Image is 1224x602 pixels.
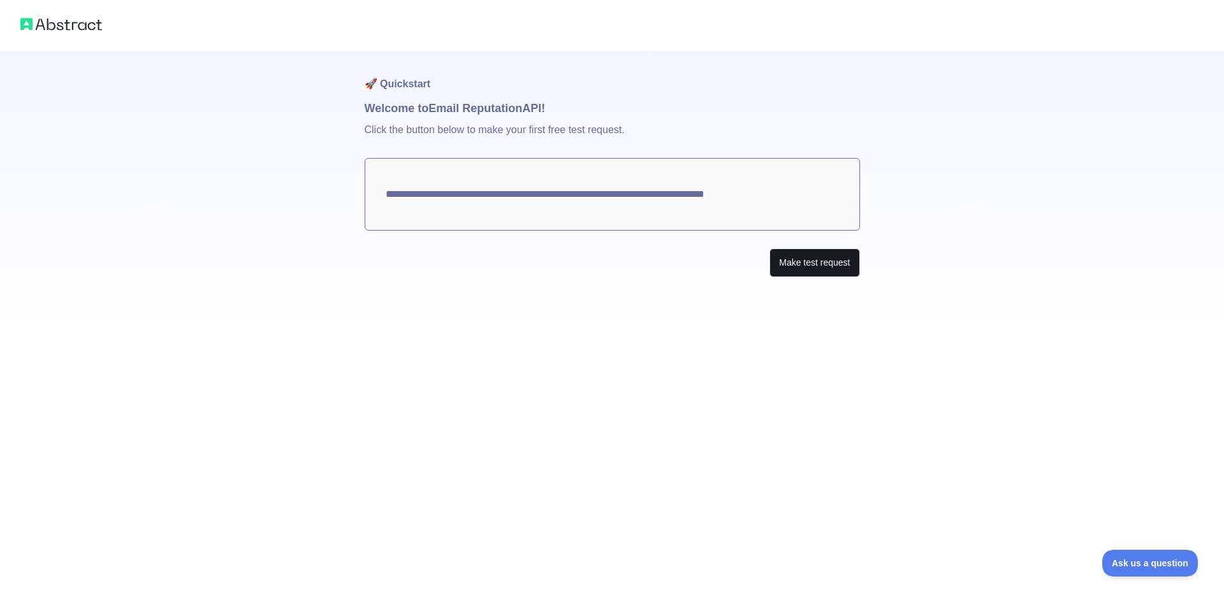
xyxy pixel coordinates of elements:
[365,51,860,99] h1: 🚀 Quickstart
[1102,550,1198,577] iframe: Toggle Customer Support
[365,99,860,117] h1: Welcome to Email Reputation API!
[769,248,859,277] button: Make test request
[20,15,102,33] img: Abstract logo
[365,117,860,158] p: Click the button below to make your first free test request.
